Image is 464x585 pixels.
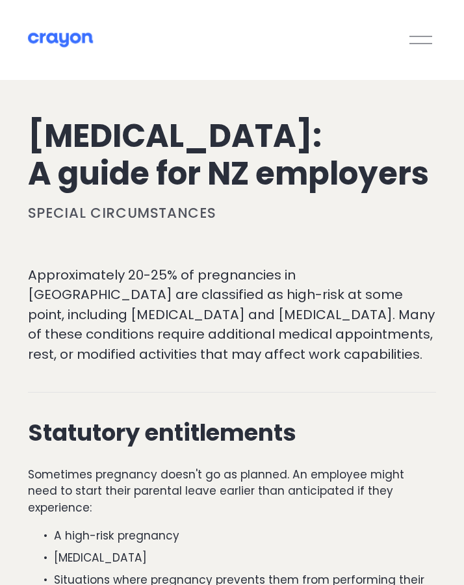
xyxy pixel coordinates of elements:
a: Special circumstances [28,203,216,222]
p: A high-risk pregnancy [54,528,436,545]
p: Sometimes pregnancy doesn't go as planned. An employee might need to start their parental leave e... [28,467,436,517]
h1: [MEDICAL_DATA]: A guide for NZ employers [28,117,436,192]
img: Crayon [28,32,93,48]
p: [MEDICAL_DATA] [54,550,436,567]
strong: Statutory entitlements [28,417,296,448]
p: Approximately 20-25% of pregnancies in [GEOGRAPHIC_DATA] are classified as high-risk at some poin... [28,265,436,364]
